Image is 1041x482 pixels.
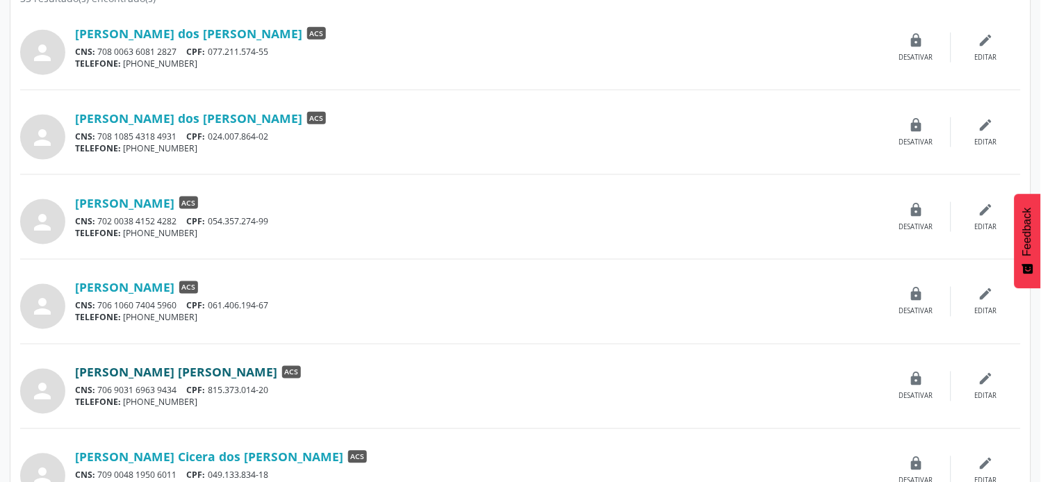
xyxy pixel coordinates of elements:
[1022,208,1034,256] span: Feedback
[75,300,95,312] span: CNS:
[75,300,882,312] div: 706 1060 7404 5960 061.406.194-67
[909,117,924,133] i: lock
[909,287,924,302] i: lock
[307,112,326,124] span: ACS
[899,222,933,232] div: Desativar
[978,456,994,472] i: edit
[187,300,206,312] span: CPF:
[975,392,997,401] div: Editar
[75,385,882,397] div: 706 9031 6963 9434 815.373.014-20
[75,131,95,142] span: CNS:
[978,117,994,133] i: edit
[187,469,206,481] span: CPF:
[975,222,997,232] div: Editar
[75,142,882,154] div: [PHONE_NUMBER]
[978,287,994,302] i: edit
[75,215,882,227] div: 702 0038 4152 4282 054.357.274-99
[978,372,994,387] i: edit
[75,26,302,41] a: [PERSON_NAME] dos [PERSON_NAME]
[75,58,882,69] div: [PHONE_NUMBER]
[282,366,301,379] span: ACS
[975,307,997,317] div: Editar
[899,138,933,147] div: Desativar
[75,397,121,408] span: TELEFONE:
[31,294,56,319] i: person
[75,365,277,380] a: [PERSON_NAME] [PERSON_NAME]
[75,131,882,142] div: 708 1085 4318 4931 024.007.864-02
[75,227,882,239] div: [PHONE_NUMBER]
[75,195,174,210] a: [PERSON_NAME]
[187,46,206,58] span: CPF:
[75,469,95,481] span: CNS:
[179,197,198,209] span: ACS
[975,53,997,63] div: Editar
[909,456,924,472] i: lock
[31,125,56,150] i: person
[75,449,343,465] a: [PERSON_NAME] Cicera dos [PERSON_NAME]
[978,202,994,217] i: edit
[75,58,121,69] span: TELEFONE:
[978,33,994,48] i: edit
[75,385,95,397] span: CNS:
[75,46,882,58] div: 708 0063 6081 2827 077.211.574-55
[187,215,206,227] span: CPF:
[31,210,56,235] i: person
[899,53,933,63] div: Desativar
[75,312,882,324] div: [PHONE_NUMBER]
[1015,194,1041,288] button: Feedback - Mostrar pesquisa
[31,40,56,65] i: person
[75,110,302,126] a: [PERSON_NAME] dos [PERSON_NAME]
[75,469,882,481] div: 709 0048 1950 6011 049.133.834-18
[909,372,924,387] i: lock
[909,33,924,48] i: lock
[899,392,933,401] div: Desativar
[899,307,933,317] div: Desativar
[75,397,882,408] div: [PHONE_NUMBER]
[307,27,326,40] span: ACS
[348,451,367,463] span: ACS
[75,142,121,154] span: TELEFONE:
[187,385,206,397] span: CPF:
[909,202,924,217] i: lock
[75,227,121,239] span: TELEFONE:
[975,138,997,147] div: Editar
[75,312,121,324] span: TELEFONE:
[75,46,95,58] span: CNS:
[31,379,56,404] i: person
[75,280,174,295] a: [PERSON_NAME]
[187,131,206,142] span: CPF:
[179,281,198,294] span: ACS
[75,215,95,227] span: CNS:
